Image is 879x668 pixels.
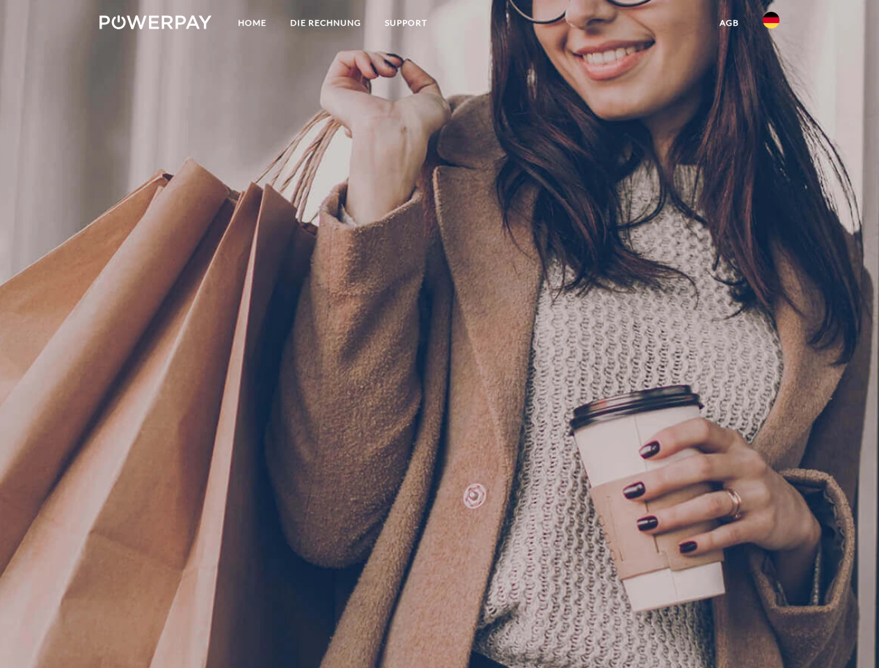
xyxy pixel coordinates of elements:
[100,15,212,29] img: logo-powerpay-white.svg
[708,10,751,35] a: agb
[278,10,373,35] a: DIE RECHNUNG
[763,12,779,29] img: de
[226,10,278,35] a: Home
[373,10,439,35] a: SUPPORT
